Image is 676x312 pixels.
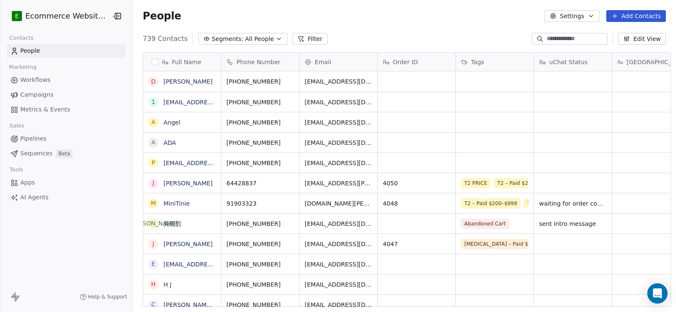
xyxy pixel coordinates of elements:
span: All People [245,35,274,43]
button: Filter [292,33,327,45]
span: [PHONE_NUMBER] [226,220,294,228]
span: [EMAIL_ADDRESS][DOMAIN_NAME] [305,240,372,248]
a: [PERSON_NAME] [164,180,213,187]
span: Email [315,58,331,66]
span: E [15,12,19,20]
div: 1 [151,98,155,106]
span: [EMAIL_ADDRESS][DOMAIN_NAME] [305,159,372,167]
button: Settings [545,10,599,22]
a: ADA [164,139,176,146]
button: Edit View [618,33,666,45]
a: Help & Support [80,293,127,300]
div: Tags [456,53,534,71]
button: EEcommerce Website Builder [10,9,105,23]
div: Open Intercom Messenger [647,283,668,304]
a: Apps [7,176,125,190]
span: Phone Number [237,58,281,66]
a: [PERSON_NAME] [164,241,213,247]
div: J [153,179,154,187]
a: [PERSON_NAME] Fai [164,301,223,308]
span: [PHONE_NUMBER] [226,159,294,167]
a: [EMAIL_ADDRESS][DOMAIN_NAME] [164,261,267,268]
div: uChat Status [534,53,612,71]
a: Pipelines [7,132,125,146]
a: SequencesBeta [7,147,125,160]
button: Add Contacts [606,10,666,22]
a: Angel [164,119,180,126]
span: People [20,46,40,55]
span: uChat Status [549,58,588,66]
span: [PHONE_NUMBER] [226,98,294,106]
span: Pipelines [20,134,46,143]
span: [EMAIL_ADDRESS][DOMAIN_NAME] [305,220,372,228]
div: M [151,199,156,208]
div: D [151,77,155,86]
span: [DOMAIN_NAME][PERSON_NAME][EMAIL_ADDRESS][DOMAIN_NAME] [305,199,372,208]
div: Full Name [143,53,221,71]
span: Beta [56,149,73,158]
span: [EMAIL_ADDRESS][DOMAIN_NAME] [305,138,372,147]
div: Order ID [378,53,455,71]
span: Campaigns [20,90,53,99]
span: [EMAIL_ADDRESS][DOMAIN_NAME] [305,98,372,106]
span: Contacts [5,32,37,44]
span: T2 – Paid $200–$999 [494,178,553,188]
span: Tags [471,58,484,66]
span: 4050 [383,179,450,187]
div: e [151,260,155,269]
span: Order ID [393,58,418,66]
span: Ecommerce Website Builder [25,11,109,22]
span: [PHONE_NUMBER] [226,280,294,289]
span: [PHONE_NUMBER] [226,240,294,248]
div: Email [300,53,377,71]
span: [EMAIL_ADDRESS][DOMAIN_NAME] [305,280,372,289]
span: [EMAIL_ADDRESS][DOMAIN_NAME] [305,301,372,309]
span: Abandoned Cart [461,219,509,229]
a: H J [164,281,172,288]
span: 4047 [383,240,450,248]
span: sent intro message [539,220,607,228]
a: Workflows [7,73,125,87]
span: 91903323 [226,199,294,208]
span: Segments: [212,35,243,43]
span: [EMAIL_ADDRESS][DOMAIN_NAME] [305,118,372,127]
span: 64428837 [226,179,294,187]
div: A [151,118,155,127]
span: AI Agents [20,193,49,202]
span: [PHONE_NUMBER] [226,138,294,147]
a: [PERSON_NAME] [164,78,213,85]
a: [EMAIL_ADDRESS][DOMAIN_NAME] [164,160,267,166]
a: Metrics & Events [7,103,125,117]
a: MiniTinie [164,200,190,207]
span: [MEDICAL_DATA] – Paid $1000+ [461,239,529,249]
span: T2 PRICE [461,178,491,188]
span: Tools [6,163,27,176]
a: People [7,44,125,58]
span: [PHONE_NUMBER] [226,301,294,309]
div: grid [143,71,221,307]
a: [EMAIL_ADDRESS][DOMAIN_NAME] [164,99,267,106]
span: Full Name [172,58,202,66]
a: Campaigns [7,88,125,102]
a: AI Agents [7,190,125,204]
span: Marketing [5,61,40,73]
span: waiting for order confirmation / no email received [539,199,607,208]
div: p [152,158,155,167]
a: 吳朗熙 [164,220,181,227]
span: 739 Contacts [143,34,188,44]
span: Sales [6,119,28,132]
span: Apps [20,178,35,187]
span: Metrics & Events [20,105,70,114]
div: Phone Number [221,53,299,71]
div: J [153,239,154,248]
div: H [151,280,156,289]
span: Workflows [20,76,51,84]
span: 4048 [383,199,450,208]
span: T2 – Paid $200–$999 [461,198,521,209]
span: Help & Support [88,293,127,300]
span: [EMAIL_ADDRESS][PERSON_NAME][DOMAIN_NAME] [305,179,372,187]
span: [PHONE_NUMBER] [226,260,294,269]
span: [PHONE_NUMBER] [226,118,294,127]
span: Sequences [20,149,52,158]
span: People [143,10,181,22]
